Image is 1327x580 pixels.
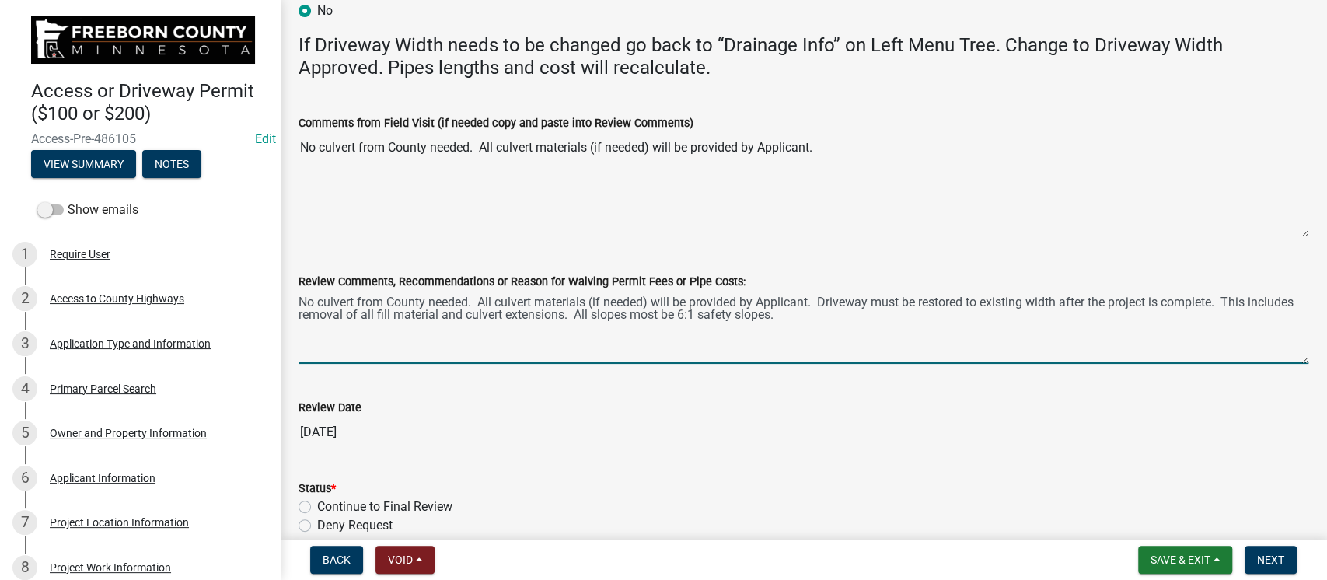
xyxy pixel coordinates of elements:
div: 4 [12,376,37,401]
div: Primary Parcel Search [50,383,156,394]
label: Status [299,484,336,494]
button: Next [1245,546,1297,574]
div: 3 [12,331,37,356]
label: Deny Request [317,516,393,535]
textarea: No culvert from County needed. All culvert materials (if needed) will be provided by Applicant. [299,132,1308,238]
div: Application Type and Information [50,338,211,349]
button: Save & Exit [1138,546,1232,574]
button: Notes [142,150,201,178]
label: No [317,2,333,20]
wm-modal-confirm: Summary [31,159,136,171]
div: 1 [12,242,37,267]
label: Comments from Field Visit (if needed copy and paste into Review Comments) [299,118,693,129]
div: Require User [50,249,110,260]
div: 2 [12,286,37,311]
div: Access to County Highways [50,293,184,304]
label: Review Comments, Recommendations or Reason for Waiving Permit Fees or Pipe Costs: [299,277,746,288]
wm-modal-confirm: Edit Application Number [255,131,276,146]
span: Next [1257,554,1284,566]
a: Edit [255,131,276,146]
label: Continue to Final Review [317,498,452,516]
span: Void [388,554,413,566]
label: Show emails [37,201,138,219]
div: 7 [12,510,37,535]
span: Save & Exit [1151,554,1210,566]
img: Freeborn County, Minnesota [31,16,255,64]
wm-modal-confirm: Notes [142,159,201,171]
div: Project Work Information [50,562,171,573]
span: Access-Pre-486105 [31,131,249,146]
button: Back [310,546,363,574]
div: Project Location Information [50,517,189,528]
h4: Access or Driveway Permit ($100 or $200) [31,80,267,125]
button: View Summary [31,150,136,178]
div: 5 [12,421,37,445]
div: Applicant Information [50,473,155,484]
button: Void [375,546,435,574]
label: Review Date [299,403,361,414]
div: Owner and Property Information [50,428,207,438]
div: 6 [12,466,37,491]
h4: If Driveway Width needs to be changed go back to “Drainage Info” on Left Menu Tree. Change to Dri... [299,34,1308,79]
div: 8 [12,555,37,580]
span: Back [323,554,351,566]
